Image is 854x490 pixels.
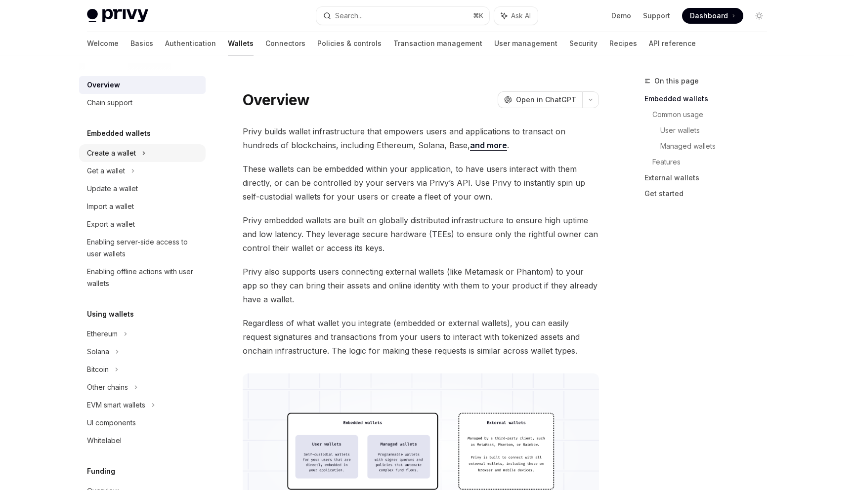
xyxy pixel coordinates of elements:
[644,170,775,186] a: External wallets
[660,138,775,154] a: Managed wallets
[494,32,557,55] a: User management
[87,236,200,260] div: Enabling server-side access to user wallets
[87,127,151,139] h5: Embedded wallets
[87,435,122,447] div: Whitelabel
[243,162,599,204] span: These wallets can be embedded within your application, to have users interact with them directly,...
[87,79,120,91] div: Overview
[243,124,599,152] span: Privy builds wallet infrastructure that empowers users and applications to transact on hundreds o...
[87,346,109,358] div: Solana
[644,91,775,107] a: Embedded wallets
[243,316,599,358] span: Regardless of what wallet you integrate (embedded or external wallets), you can easily request si...
[690,11,728,21] span: Dashboard
[79,94,206,112] a: Chain support
[498,91,582,108] button: Open in ChatGPT
[165,32,216,55] a: Authentication
[569,32,598,55] a: Security
[79,263,206,292] a: Enabling offline actions with user wallets
[494,7,538,25] button: Ask AI
[649,32,696,55] a: API reference
[228,32,254,55] a: Wallets
[243,91,309,109] h1: Overview
[79,198,206,215] a: Import a wallet
[87,165,125,177] div: Get a wallet
[751,8,767,24] button: Toggle dark mode
[87,183,138,195] div: Update a wallet
[79,432,206,449] a: Whitelabel
[660,122,775,138] a: User wallets
[265,32,305,55] a: Connectors
[643,11,670,21] a: Support
[79,180,206,198] a: Update a wallet
[682,8,743,24] a: Dashboard
[644,186,775,202] a: Get started
[87,465,115,477] h5: Funding
[79,233,206,263] a: Enabling server-side access to user wallets
[79,76,206,94] a: Overview
[87,308,134,320] h5: Using wallets
[87,9,148,23] img: light logo
[87,364,109,375] div: Bitcoin
[470,140,507,151] a: and more
[511,11,531,21] span: Ask AI
[316,7,489,25] button: Search...⌘K
[87,381,128,393] div: Other chains
[87,201,134,212] div: Import a wallet
[87,417,136,429] div: UI components
[79,414,206,432] a: UI components
[652,154,775,170] a: Features
[317,32,382,55] a: Policies & controls
[243,265,599,306] span: Privy also supports users connecting external wallets (like Metamask or Phantom) to your app so t...
[87,32,119,55] a: Welcome
[516,95,576,105] span: Open in ChatGPT
[335,10,363,22] div: Search...
[243,213,599,255] span: Privy embedded wallets are built on globally distributed infrastructure to ensure high uptime and...
[87,328,118,340] div: Ethereum
[87,266,200,289] div: Enabling offline actions with user wallets
[393,32,482,55] a: Transaction management
[652,107,775,122] a: Common usage
[473,12,483,20] span: ⌘ K
[609,32,637,55] a: Recipes
[79,215,206,233] a: Export a wallet
[87,147,136,159] div: Create a wallet
[87,399,145,411] div: EVM smart wallets
[87,97,132,109] div: Chain support
[654,75,699,87] span: On this page
[611,11,631,21] a: Demo
[130,32,153,55] a: Basics
[87,218,135,230] div: Export a wallet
